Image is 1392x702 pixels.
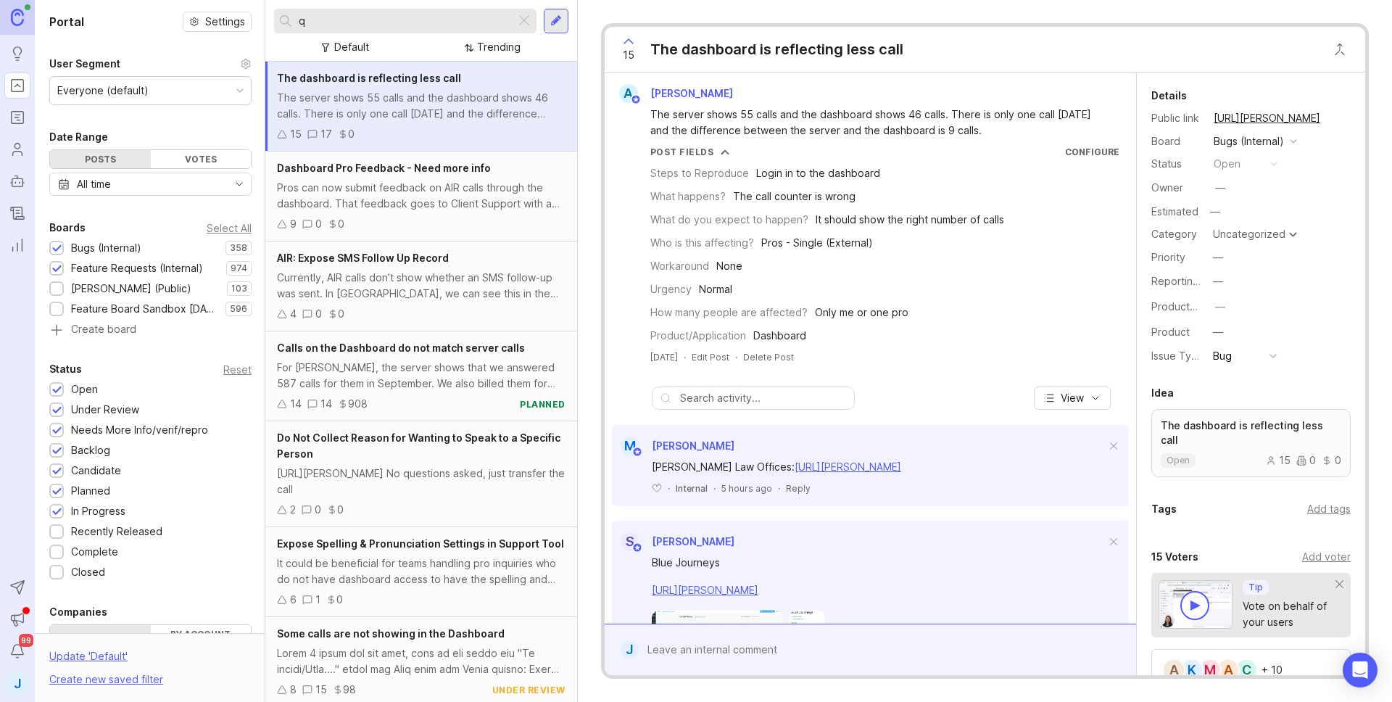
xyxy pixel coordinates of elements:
[320,396,332,412] div: 14
[290,306,297,322] div: 4
[290,502,296,518] div: 2
[520,398,565,410] div: planned
[290,126,302,142] div: 15
[265,421,577,527] a: Do Not Collect Reason for Wanting to Speak to a Specific Person[URL][PERSON_NAME] No questions as...
[1151,275,1229,287] label: Reporting Team
[1198,658,1222,682] div: M
[650,351,678,363] a: [DATE]
[1065,146,1119,157] a: Configure
[71,483,110,499] div: Planned
[277,466,565,497] div: [URL][PERSON_NAME] No questions asked, just transfer the call
[71,544,118,560] div: Complete
[230,303,247,315] p: 596
[71,402,139,418] div: Under Review
[4,73,30,99] a: Portal
[337,502,344,518] div: 0
[1215,299,1225,315] div: —
[1213,348,1232,364] div: Bug
[699,281,732,297] div: Normal
[228,178,251,190] svg: toggle icon
[1151,500,1177,518] div: Tags
[71,281,191,297] div: [PERSON_NAME] (Public)
[290,682,297,698] div: 8
[1217,658,1240,682] div: A
[4,104,30,131] a: Roadmaps
[183,12,252,32] button: Settings
[277,431,560,460] span: Do Not Collect Reason for Wanting to Speak to a Specific Person
[71,381,98,397] div: Open
[207,224,252,232] div: Select All
[1296,455,1316,466] div: 0
[1061,391,1084,405] span: View
[1151,207,1198,217] div: Estimated
[612,532,734,551] a: S[PERSON_NAME]
[71,503,125,519] div: In Progress
[753,328,806,344] div: Dashboard
[4,136,30,162] a: Users
[265,62,577,152] a: The dashboard is reflecting less callThe server shows 55 calls and the dashboard shows 46 calls. ...
[4,670,30,696] div: J
[320,126,332,142] div: 17
[650,107,1107,139] div: The server shows 55 calls and the dashboard shows 46 calls. There is only one call [DATE] and the...
[57,83,149,99] div: Everyone (default)
[1266,455,1290,466] div: 15
[650,305,808,321] div: How many people are affected?
[1322,455,1341,466] div: 0
[631,447,642,458] img: member badge
[652,584,758,596] a: [URL][PERSON_NAME]
[761,235,873,251] div: Pros - Single (External)
[290,396,302,412] div: 14
[1209,109,1325,128] a: [URL][PERSON_NAME]
[315,592,320,608] div: 1
[336,592,343,608] div: 0
[338,306,344,322] div: 0
[612,437,734,455] a: M[PERSON_NAME]
[1151,133,1202,149] div: Board
[348,396,368,412] div: 908
[277,342,525,354] span: Calls on the Dashboard do not match server calls
[650,165,749,181] div: Steps to Reproduce
[1343,653,1377,687] div: Open Intercom Messenger
[1151,156,1202,172] div: Status
[231,263,247,274] p: 974
[1151,350,1204,362] label: Issue Type
[1151,384,1174,402] div: Idea
[1214,156,1240,172] div: open
[315,502,321,518] div: 0
[1302,549,1351,565] div: Add voter
[71,422,208,438] div: Needs More Info/verif/repro
[277,645,565,677] div: Lorem 4 ipsum dol sit amet, cons ad eli seddo eiu "Te incidi/Utla...." etdol mag Aliq enim adm Ve...
[290,216,297,232] div: 9
[277,556,565,587] div: It could be beneficial for teams handling pro inquiries who do not have dashboard access to have ...
[277,72,461,84] span: The dashboard is reflecting less call
[786,482,811,495] div: Reply
[1211,297,1230,316] button: ProductboardID
[1161,418,1341,447] p: The dashboard is reflecting less call
[650,352,678,363] time: [DATE]
[1215,180,1225,196] div: —
[1151,300,1228,313] label: ProductboardID
[778,482,780,495] div: ·
[71,301,218,317] div: Feature Board Sandbox [DATE]
[231,283,247,294] p: 103
[716,258,742,274] div: None
[816,212,1004,228] div: It should show the right number of calls
[4,168,30,194] a: Autopilot
[49,128,108,146] div: Date Range
[71,442,110,458] div: Backlog
[477,39,521,55] div: Trending
[4,638,30,664] button: Notifications
[277,537,564,550] span: Expose Spelling & Pronunciation Settings in Support Tool
[610,84,745,103] a: A[PERSON_NAME]
[49,13,84,30] h1: Portal
[815,305,908,321] div: Only me or one pro
[277,270,565,302] div: Currently, AIR calls don’t show whether an SMS follow-up was sent. In [GEOGRAPHIC_DATA], we can s...
[71,524,162,540] div: Recently Released
[265,241,577,331] a: AIR: Expose SMS Follow Up RecordCurrently, AIR calls don’t show whether an SMS follow-up was sent...
[1162,658,1185,682] div: A
[49,219,86,236] div: Boards
[652,459,1106,475] div: [PERSON_NAME] Law Offices:
[1034,387,1111,410] button: View
[290,592,297,608] div: 6
[4,574,30,600] button: Send to Autopilot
